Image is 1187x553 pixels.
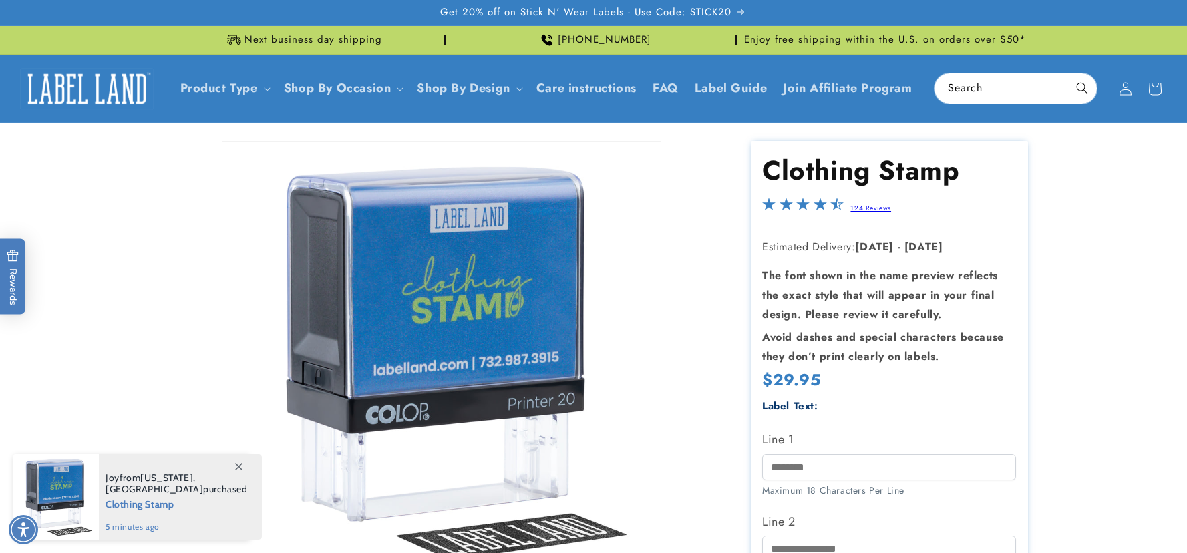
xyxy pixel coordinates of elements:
a: FAQ [645,73,687,104]
img: Label Land [20,68,154,110]
span: Enjoy free shipping within the U.S. on orders over $50* [744,33,1026,47]
strong: The font shown in the name preview reflects the exact style that will appear in your final design... [762,268,998,322]
strong: [DATE] [855,239,894,254]
span: Care instructions [536,81,637,96]
h1: Clothing Stamp [762,153,1016,188]
span: [PHONE_NUMBER] [558,33,651,47]
a: Care instructions [528,73,645,104]
a: Label Land [15,63,159,114]
summary: Product Type [172,73,276,104]
div: Announcement [451,26,737,54]
span: Rewards [7,250,19,305]
strong: [DATE] [904,239,943,254]
span: [US_STATE] [140,472,193,484]
a: Shop By Design [417,79,510,97]
div: Accessibility Menu [9,515,38,544]
span: Get 20% off on Stick N' Wear Labels - Use Code: STICK20 [440,6,731,19]
a: Product Type [180,79,258,97]
span: from , purchased [106,472,248,495]
div: Maximum 18 Characters Per Line [762,484,1016,498]
iframe: Gorgias live chat messenger [1053,496,1174,540]
strong: Avoid dashes and special characters because they don’t print clearly on labels. [762,329,1004,364]
span: Joy [106,472,120,484]
span: Label Guide [695,81,768,96]
a: Label Guide [687,73,776,104]
span: Join Affiliate Program [783,81,912,96]
div: Announcement [160,26,446,54]
span: $29.95 [762,369,821,390]
span: FAQ [653,81,679,96]
strong: - [898,239,901,254]
label: Line 1 [762,429,1016,450]
span: 4.4-star overall rating [762,201,844,216]
summary: Shop By Design [409,73,528,104]
p: Estimated Delivery: [762,238,1016,257]
a: Join Affiliate Program [775,73,920,104]
summary: Shop By Occasion [276,73,409,104]
span: Shop By Occasion [284,81,391,96]
button: Search [1067,73,1097,103]
div: Announcement [742,26,1028,54]
a: 124 Reviews [850,203,891,213]
label: Line 2 [762,511,1016,532]
span: Next business day shipping [244,33,382,47]
label: Label Text: [762,399,818,413]
span: [GEOGRAPHIC_DATA] [106,483,203,495]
